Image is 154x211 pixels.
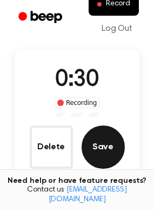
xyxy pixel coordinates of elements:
a: [EMAIL_ADDRESS][DOMAIN_NAME] [49,186,127,203]
span: Contact us [6,186,148,205]
a: Beep [11,7,72,28]
a: Log Out [91,16,143,42]
div: Recording [55,97,99,108]
button: Save Audio Record [82,126,125,169]
button: Delete Audio Record [30,126,73,169]
span: 0:30 [55,69,98,91]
